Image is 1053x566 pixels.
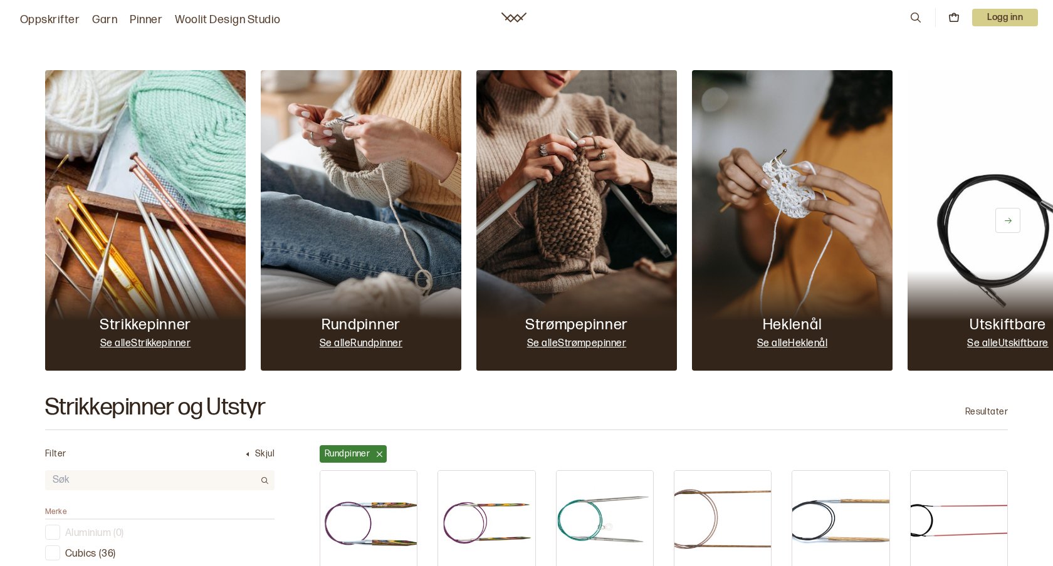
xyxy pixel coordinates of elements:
[65,548,97,561] p: Cubics
[45,448,66,460] p: Filter
[757,337,827,351] p: Se alle Heklenål
[175,11,281,29] a: Woolit Design Studio
[100,337,191,351] p: Se alle Strikkepinner
[965,406,1008,418] p: Resultater
[65,527,111,540] p: Aluminium
[113,527,123,540] p: ( 0 )
[763,315,822,335] p: Heklenål
[92,11,117,29] a: Garn
[692,70,893,371] img: Heklenål
[501,13,526,23] a: Woolit
[525,315,628,335] p: Strømpepinner
[45,396,266,419] h2: Strikkepinner og Utstyr
[320,337,402,351] p: Se alle Rundpinner
[261,70,461,371] img: Rundpinner
[100,315,191,335] p: Strikkepinner
[45,507,66,517] span: Merke
[130,11,162,29] a: Pinner
[255,448,275,460] p: Skjul
[972,9,1038,26] p: Logg inn
[967,337,1049,351] p: Se alle Utskiftbare
[972,9,1038,26] button: User dropdown
[527,337,627,351] p: Se alle Strømpepinner
[45,70,246,371] img: Strikkepinner
[970,315,1046,335] p: Utskiftbare
[325,448,370,460] p: Rundpinner
[20,11,80,29] a: Oppskrifter
[99,548,116,561] p: ( 36 )
[45,471,254,490] input: Søk
[322,315,401,335] p: Rundpinner
[476,70,677,371] img: Strømpepinner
